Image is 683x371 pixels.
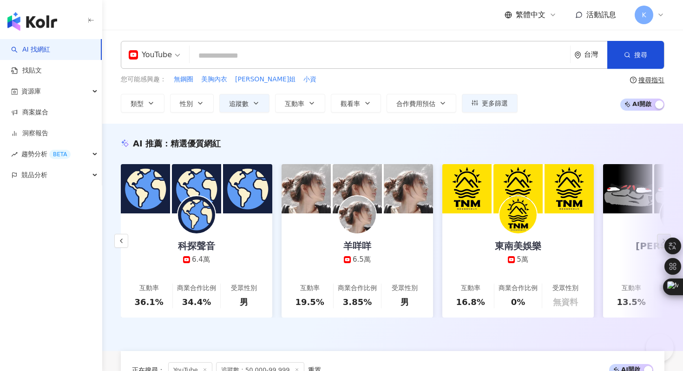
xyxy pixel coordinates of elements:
div: 無資料 [553,296,578,308]
div: 台灣 [584,51,607,59]
span: 合作費用預估 [396,100,435,107]
div: 0% [511,296,525,308]
div: 男 [240,296,248,308]
button: 觀看率 [331,94,381,113]
span: rise [11,151,18,158]
div: YouTube [129,47,172,62]
span: 活動訊息 [586,10,616,19]
button: 性別 [170,94,214,113]
span: 趨勢分析 [21,144,71,165]
div: 商業合作比例 [177,284,216,293]
div: 5萬 [517,255,528,265]
span: 您可能感興趣： [121,75,166,84]
span: 搜尋 [634,51,647,59]
span: 繁體中文 [516,10,545,20]
button: 更多篩選 [462,94,518,113]
span: 追蹤數 [229,100,249,107]
span: 互動率 [285,100,304,107]
div: 搜尋指引 [638,76,664,84]
div: 受眾性別 [231,284,257,293]
a: 洞察報告 [11,129,48,138]
img: KOL Avatar [499,196,537,233]
span: environment [574,52,581,59]
span: question-circle [630,77,637,83]
span: 無鋼圈 [174,75,193,84]
img: logo [7,12,57,31]
img: post-image [442,164,492,213]
img: post-image [603,164,652,213]
button: 合作費用預估 [387,94,456,113]
img: post-image [223,164,272,213]
button: 互動率 [275,94,325,113]
button: 無鋼圈 [173,74,194,85]
img: post-image [493,164,543,213]
div: 受眾性別 [552,284,578,293]
a: 羊咩咩6.5萬互動率19.5%商業合作比例3.85%受眾性別男 [282,213,433,318]
div: 商業合作比例 [338,284,377,293]
a: 商案媒合 [11,108,48,117]
div: 16.8% [456,296,485,308]
div: 6.4萬 [192,255,210,265]
a: 找貼文 [11,66,42,75]
img: KOL Avatar [339,196,376,233]
span: 觀看率 [341,100,360,107]
span: K [642,10,646,20]
div: 東南美娛樂 [486,239,551,252]
a: searchAI 找網紅 [11,45,50,54]
button: 美胸內衣 [201,74,228,85]
div: 6.5萬 [353,255,371,265]
button: 搜尋 [607,41,664,69]
div: 34.4% [182,296,211,308]
a: 科探聲音6.4萬互動率36.1%商業合作比例34.4%受眾性別男 [121,213,272,318]
img: post-image [282,164,331,213]
img: post-image [333,164,382,213]
div: 羊咩咩 [334,239,381,252]
img: post-image [384,164,433,213]
div: 科探聲音 [169,239,224,252]
iframe: Help Scout Beacon - Open [646,334,674,362]
button: 追蹤數 [219,94,269,113]
div: 商業合作比例 [499,284,538,293]
a: 東南美娛樂5萬互動率16.8%商業合作比例0%受眾性別無資料 [442,213,594,318]
div: 互動率 [139,284,159,293]
button: 小資 [303,74,317,85]
img: post-image [121,164,170,213]
img: post-image [172,164,221,213]
div: AI 推薦 ： [133,138,221,149]
span: 類型 [131,100,144,107]
span: 小資 [303,75,316,84]
span: 資源庫 [21,81,41,102]
div: 19.5% [295,296,324,308]
span: 更多篩選 [482,99,508,107]
div: 互動率 [622,284,641,293]
span: 精選優質網紅 [171,139,221,148]
span: 性別 [180,100,193,107]
span: [PERSON_NAME]姐 [235,75,296,84]
div: BETA [49,150,71,159]
div: 13.5% [617,296,645,308]
span: 美胸內衣 [201,75,227,84]
img: KOL Avatar [178,196,215,233]
button: [PERSON_NAME]姐 [235,74,296,85]
img: post-image [545,164,594,213]
div: 男 [401,296,409,308]
span: 競品分析 [21,165,47,185]
div: 36.1% [134,296,163,308]
div: 互動率 [461,284,480,293]
button: 類型 [121,94,164,113]
div: 互動率 [300,284,320,293]
div: 3.85% [343,296,372,308]
div: 受眾性別 [392,284,418,293]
